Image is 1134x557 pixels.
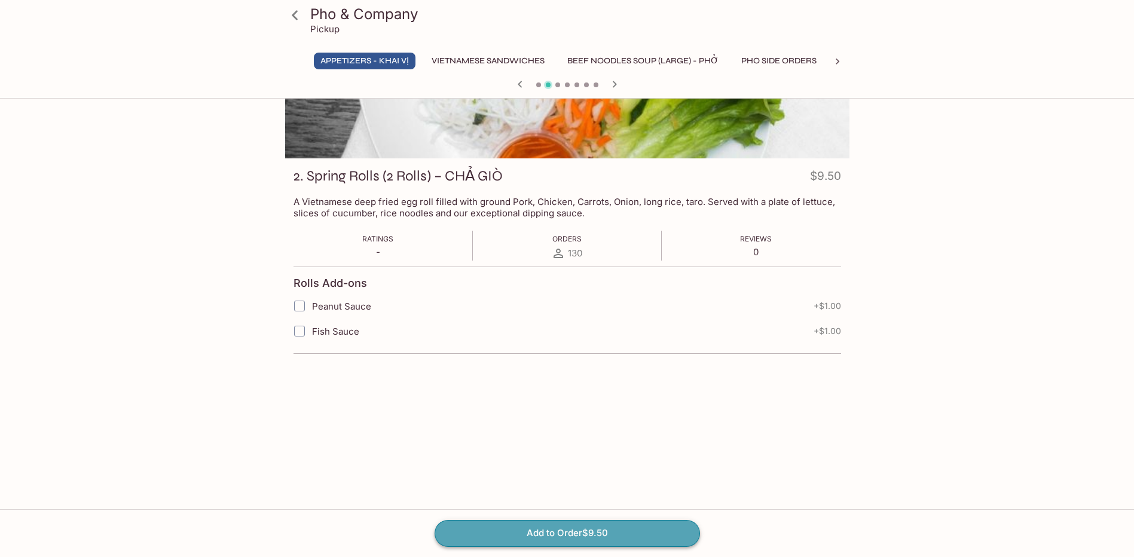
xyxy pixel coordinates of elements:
span: + $1.00 [814,301,841,311]
span: Peanut Sauce [312,301,371,312]
h3: Pho & Company [310,5,845,23]
h4: Rolls Add-ons [294,277,367,290]
h4: $9.50 [810,167,841,190]
span: + $1.00 [814,326,841,336]
span: Orders [552,234,582,243]
p: A Vietnamese deep fried egg roll filled with ground Pork, Chicken, Carrots, Onion, long rice, tar... [294,196,841,219]
button: Add to Order$9.50 [435,520,700,546]
span: Ratings [362,234,393,243]
button: VIETNAMESE SANDWICHES [425,53,551,69]
button: BEEF NOODLES SOUP (LARGE) - PHỞ [561,53,725,69]
span: Fish Sauce [312,326,359,337]
span: Reviews [740,234,772,243]
h3: 2. Spring Rolls (2 Rolls) – CHẢ GIÒ [294,167,503,185]
button: Appetizers - KHAI VỊ [314,53,415,69]
button: PHO SIDE ORDERS [735,53,823,69]
span: 130 [568,247,582,259]
p: Pickup [310,23,340,35]
p: - [362,246,393,258]
p: 0 [740,246,772,258]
